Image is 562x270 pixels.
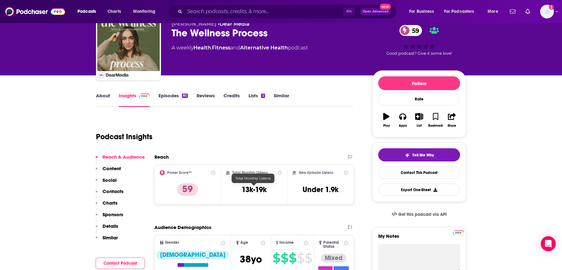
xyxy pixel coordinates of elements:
input: Search podcasts, credits, & more... [185,7,343,17]
div: 2 [261,94,265,98]
span: Parental Status [323,241,343,249]
svg: Add a profile image [549,5,554,10]
a: Fitness [212,45,230,51]
button: open menu [483,7,506,17]
span: New [380,4,391,10]
span: Get this podcast via API [398,212,447,217]
span: • [218,21,249,27]
a: About [96,93,110,107]
label: My Notes [378,233,460,244]
span: and [230,45,240,51]
button: Contacts [96,188,123,200]
h1: Podcast Insights [96,132,153,141]
a: Get this podcast via API [387,207,452,222]
span: For Business [409,7,434,16]
span: Gender [165,241,179,245]
h2: Total Monthly Listens [232,171,268,175]
a: Lists2 [248,93,265,107]
span: Good podcast? Give it some love! [386,51,452,56]
span: Podcasts [78,7,96,16]
span: Logged in as HBurn [540,5,554,18]
a: Pro website [453,229,464,235]
h2: Reach [154,154,169,160]
button: open menu [129,7,163,17]
button: Social [96,177,117,189]
button: open menu [440,7,483,17]
button: Charts [96,200,118,211]
div: List [417,124,422,128]
p: Content [103,166,121,171]
a: Credits [223,93,240,107]
h2: Audience Demographics [154,224,211,230]
button: Follow [378,76,460,90]
div: 59Good podcast? Give it some love! [372,21,466,60]
div: 85 [182,94,188,98]
a: Episodes85 [158,93,188,107]
div: Apps [399,124,407,128]
button: Show profile menu [540,5,554,18]
span: Monitoring [133,7,155,16]
span: $ [305,253,312,263]
a: Alternative Health [240,45,288,51]
p: Similar [103,235,118,241]
div: Rate [378,93,460,105]
span: 59 [406,25,422,36]
a: Show notifications dropdown [507,6,518,17]
span: , [211,45,212,51]
span: $ [281,253,288,263]
button: Sponsors [96,211,123,223]
button: List [411,109,427,131]
button: Content [96,166,121,177]
button: Details [96,223,118,235]
p: Sponsors [103,211,123,217]
a: Similar [274,93,289,107]
p: Contacts [103,188,123,194]
p: Reach & Audience [103,154,145,160]
a: Show notifications dropdown [523,6,533,17]
a: 59 [399,25,422,36]
button: Similar [96,235,118,246]
img: The Wellness Process [97,17,160,79]
button: Bookmark [427,109,444,131]
span: For Podcasters [444,7,474,16]
a: Reviews [197,93,215,107]
img: Podchaser - Follow, Share and Rate Podcasts [5,6,65,18]
span: Charts [108,7,121,16]
p: 59 [177,183,198,196]
span: $ [289,253,296,263]
div: Mixed [321,254,346,262]
img: tell me why sparkle [405,153,410,158]
span: Age [240,241,248,245]
div: [DEMOGRAPHIC_DATA] [156,251,229,259]
p: Social [103,177,117,183]
span: Tell Me Why [412,153,434,158]
p: Charts [103,200,118,206]
a: InsightsPodchaser Pro [119,93,150,107]
div: Bookmark [428,124,443,128]
button: open menu [405,7,442,17]
h3: 13k-19k [242,185,267,194]
span: More [488,7,498,16]
button: Play [378,109,394,131]
span: ⌘ K [343,8,355,16]
a: Dear Media [220,21,249,27]
button: Export One-Sheet [378,184,460,196]
h2: New Episode Listens [299,171,333,175]
a: Charts [103,7,125,17]
button: Contact Podcast [96,257,145,269]
button: Apps [394,109,411,131]
p: Details [103,223,118,229]
button: Open AdvancedNew [360,8,391,15]
span: Income [279,241,294,245]
span: $ [273,253,280,263]
button: Reach & Audience [96,154,145,166]
img: User Profile [540,5,554,18]
a: Contact This Podcast [378,166,460,179]
h3: Under 1.9k [303,185,339,194]
div: A weekly podcast [172,44,308,52]
span: Total Monthly Listens [235,176,271,181]
span: 38 yo [240,253,262,265]
span: [PERSON_NAME] [172,21,216,27]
